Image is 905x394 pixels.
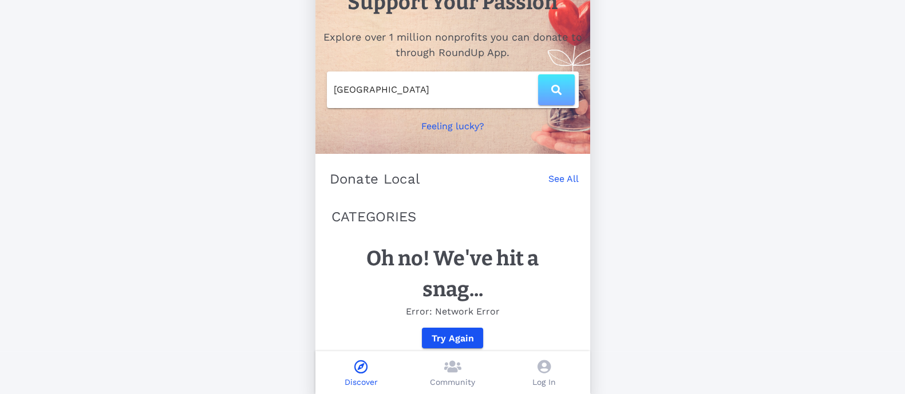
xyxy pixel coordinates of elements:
[338,243,567,305] h1: Oh no! We've hit a snag...
[345,376,378,388] p: Discover
[422,328,483,348] button: Try Again
[421,120,484,133] p: Feeling lucky?
[548,172,579,197] a: See All
[338,305,567,319] p: Error: Network Error
[331,206,574,227] p: CATEGORIES
[322,29,583,60] h2: Explore over 1 million nonprofits you can donate to through RoundUp App.
[532,376,556,388] p: Log In
[430,376,475,388] p: Community
[330,170,420,188] p: Donate Local
[431,333,474,344] span: Try Again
